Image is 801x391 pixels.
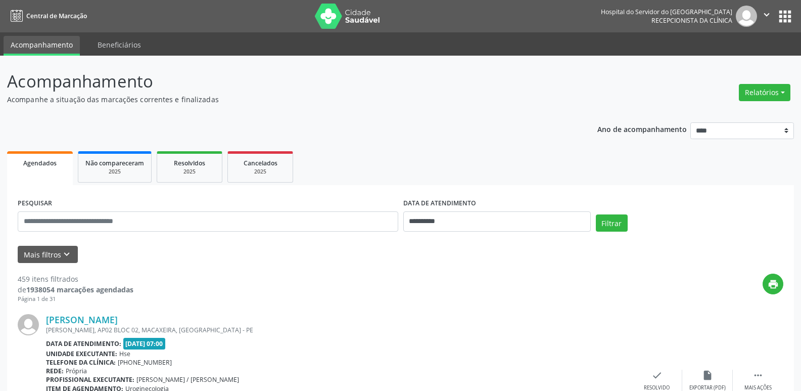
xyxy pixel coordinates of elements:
i: insert_drive_file [702,370,713,381]
i:  [761,9,772,20]
div: [PERSON_NAME], AP02 BLOC 02, MACAXEIRA, [GEOGRAPHIC_DATA] - PE [46,326,632,334]
a: Central de Marcação [7,8,87,24]
p: Acompanhamento [7,69,558,94]
b: Rede: [46,367,64,375]
a: Acompanhamento [4,36,80,56]
b: Profissional executante: [46,375,134,384]
i: check [651,370,663,381]
img: img [18,314,39,335]
strong: 1938054 marcações agendadas [26,285,133,294]
span: Cancelados [244,159,277,167]
span: Hse [119,350,130,358]
div: 2025 [164,168,215,176]
span: Recepcionista da clínica [651,16,732,25]
i: keyboard_arrow_down [61,249,72,260]
button: Mais filtroskeyboard_arrow_down [18,246,78,264]
i:  [752,370,764,381]
b: Data de atendimento: [46,339,121,348]
span: [PHONE_NUMBER] [118,358,172,367]
button: print [763,274,783,294]
span: Central de Marcação [26,12,87,20]
div: Página 1 de 31 [18,295,133,303]
p: Ano de acompanhamento [597,122,687,135]
div: Hospital do Servidor do [GEOGRAPHIC_DATA] [601,8,732,16]
span: [DATE] 07:00 [123,338,166,350]
button:  [757,6,776,27]
label: DATA DE ATENDIMENTO [403,196,476,211]
img: img [736,6,757,27]
i: print [768,279,779,290]
a: Beneficiários [90,36,148,54]
div: de [18,284,133,295]
label: PESQUISAR [18,196,52,211]
button: Relatórios [739,84,790,101]
a: [PERSON_NAME] [46,314,118,325]
div: 2025 [235,168,286,176]
span: Resolvidos [174,159,205,167]
span: Própria [66,367,87,375]
span: [PERSON_NAME] / [PERSON_NAME] [136,375,239,384]
b: Unidade executante: [46,350,117,358]
button: apps [776,8,794,25]
div: 459 itens filtrados [18,274,133,284]
div: 2025 [85,168,144,176]
span: Não compareceram [85,159,144,167]
b: Telefone da clínica: [46,358,116,367]
p: Acompanhe a situação das marcações correntes e finalizadas [7,94,558,105]
button: Filtrar [596,214,628,232]
span: Agendados [23,159,57,167]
